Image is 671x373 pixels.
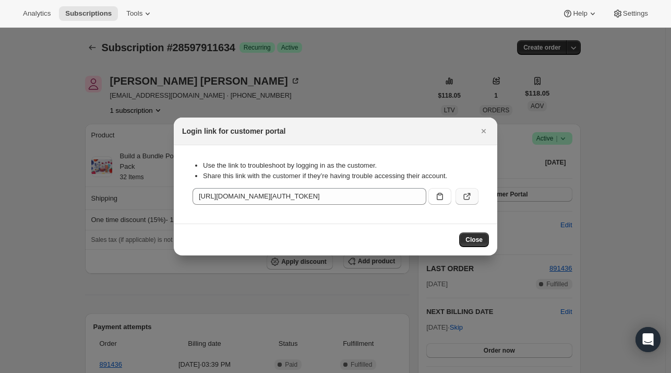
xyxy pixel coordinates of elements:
button: Close [459,232,489,247]
button: Settings [606,6,654,21]
h2: Login link for customer portal [182,126,285,136]
span: Subscriptions [65,9,112,18]
button: Analytics [17,6,57,21]
button: Tools [120,6,159,21]
span: Help [573,9,587,18]
button: Subscriptions [59,6,118,21]
span: Close [465,236,483,244]
li: Share this link with the customer if they’re having trouble accessing their account. [203,171,478,181]
span: Analytics [23,9,51,18]
li: Use the link to troubleshoot by logging in as the customer. [203,160,478,171]
button: Close [476,124,491,138]
span: Settings [623,9,648,18]
div: Open Intercom Messenger [636,327,661,352]
button: Help [556,6,604,21]
span: Tools [126,9,142,18]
